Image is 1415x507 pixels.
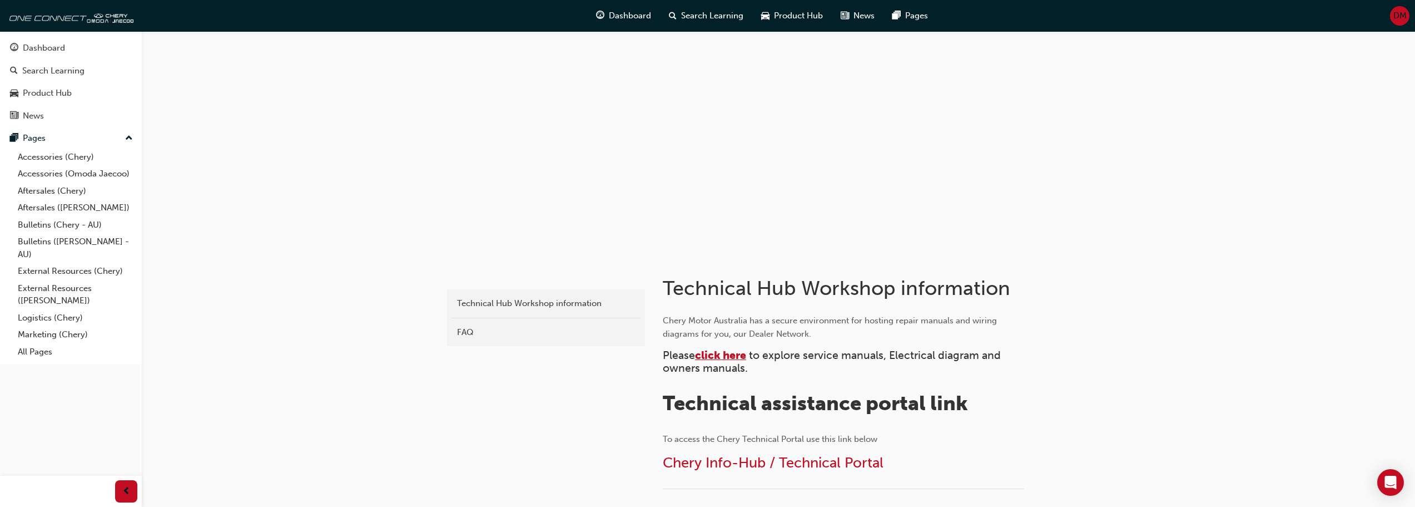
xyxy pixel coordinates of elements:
a: Dashboard [4,38,137,58]
span: search-icon [10,66,18,76]
span: Product Hub [774,9,823,22]
button: Pages [4,128,137,149]
a: External Resources ([PERSON_NAME]) [13,280,137,309]
span: guage-icon [10,43,18,53]
span: search-icon [669,9,677,23]
span: pages-icon [10,134,18,144]
a: FAQ [451,323,641,342]
a: Search Learning [4,61,137,81]
a: Accessories (Chery) [13,149,137,166]
a: Bulletins ([PERSON_NAME] - AU) [13,233,137,263]
a: Accessories (Omoda Jaecoo) [13,165,137,183]
span: car-icon [761,9,769,23]
a: car-iconProduct Hub [752,4,832,27]
a: News [4,106,137,126]
a: Product Hub [4,83,137,104]
span: Technical assistance portal link [663,391,968,415]
div: Dashboard [23,42,65,55]
div: Open Intercom Messenger [1377,469,1404,496]
span: Search Learning [681,9,743,22]
span: news-icon [841,9,849,23]
img: oneconnect [6,4,133,27]
div: Product Hub [23,87,72,100]
a: Marketing (Chery) [13,326,137,343]
a: Chery Info-Hub / Technical Portal [663,454,883,471]
span: Please [663,349,695,362]
span: car-icon [10,88,18,99]
a: Aftersales (Chery) [13,183,137,200]
button: DashboardSearch LearningProduct HubNews [4,36,137,128]
div: Pages [23,132,46,145]
a: Logistics (Chery) [13,309,137,327]
span: prev-icon [122,485,131,499]
a: pages-iconPages [883,4,937,27]
span: To access the Chery Technical Portal use this link below [663,434,877,444]
h1: Technical Hub Workshop information [663,276,1027,301]
div: Search Learning [22,65,85,77]
span: news-icon [10,111,18,121]
span: to explore service manuals, Electrical diagram and owners manuals. [663,349,1004,375]
div: Technical Hub Workshop information [457,297,635,310]
a: External Resources (Chery) [13,263,137,280]
span: News [853,9,875,22]
div: News [23,110,44,122]
a: Aftersales ([PERSON_NAME]) [13,199,137,216]
span: pages-icon [892,9,901,23]
span: Dashboard [609,9,651,22]
a: Technical Hub Workshop information [451,294,641,313]
a: Bulletins (Chery - AU) [13,216,137,234]
a: click here [695,349,746,362]
span: guage-icon [596,9,604,23]
span: Chery Motor Australia has a secure environment for hosting repair manuals and wiring diagrams for... [663,316,999,339]
span: up-icon [125,131,133,146]
span: Pages [905,9,928,22]
div: FAQ [457,326,635,339]
a: news-iconNews [832,4,883,27]
a: search-iconSearch Learning [660,4,752,27]
a: guage-iconDashboard [587,4,660,27]
span: DM [1393,9,1407,22]
a: All Pages [13,343,137,361]
button: DM [1390,6,1409,26]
